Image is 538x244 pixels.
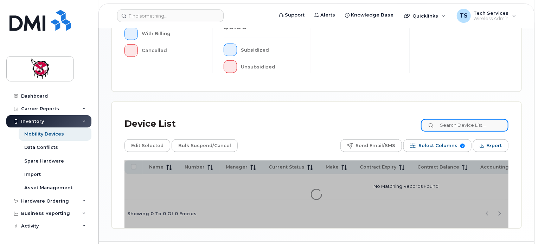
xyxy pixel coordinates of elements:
button: Bulk Suspend/Cancel [172,139,238,152]
div: Cancelled [142,44,201,57]
span: Select Columns [418,140,457,151]
span: Alerts [320,12,335,19]
span: Edit Selected [131,140,164,151]
div: Tech Services [452,9,521,23]
span: Tech Services [474,10,509,16]
span: Quicklinks [412,13,438,19]
span: Wireless Admin [474,16,509,21]
div: Unsubsidized [241,60,300,73]
button: Select Columns 9 [403,139,472,152]
span: Bulk Suspend/Cancel [178,140,231,151]
button: Edit Selected [124,139,170,152]
span: TS [460,12,468,20]
a: Support [274,8,309,22]
div: Subsidized [241,44,300,56]
input: Find something... [117,9,224,22]
span: Export [486,140,502,151]
div: With Billing [142,27,201,40]
span: Support [285,12,305,19]
div: Device List [124,115,176,133]
button: Send Email/SMS [340,139,402,152]
a: Alerts [309,8,340,22]
span: Send Email/SMS [356,140,395,151]
span: 9 [460,144,465,148]
div: Quicklinks [399,9,450,23]
a: Knowledge Base [340,8,398,22]
input: Search Device List ... [421,119,508,132]
span: Knowledge Base [351,12,393,19]
button: Export [473,139,508,152]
